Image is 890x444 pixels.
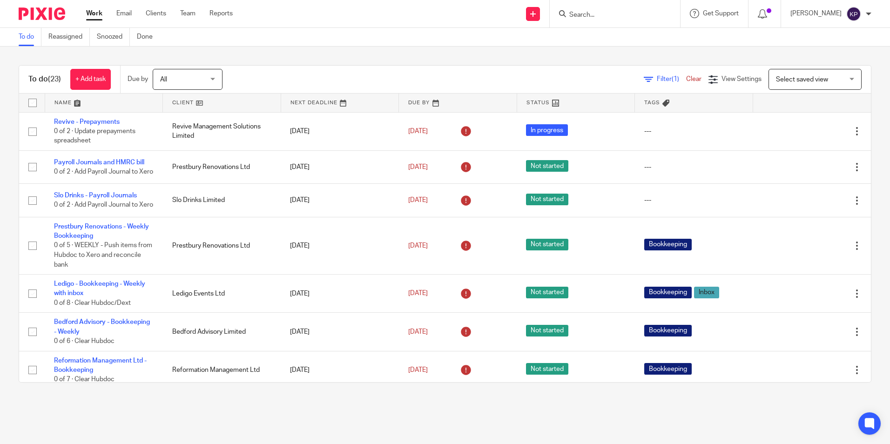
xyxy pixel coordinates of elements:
a: Email [116,9,132,18]
span: Bookkeeping [644,325,692,336]
a: To do [19,28,41,46]
div: --- [644,162,744,172]
span: Filter [657,76,686,82]
input: Search [568,11,652,20]
td: Reformation Management Ltd [163,351,281,389]
p: [PERSON_NAME] [790,9,842,18]
td: Slo Drinks Limited [163,184,281,217]
p: Due by [128,74,148,84]
a: Done [137,28,160,46]
td: Ledigo Events Ltd [163,275,281,313]
span: (23) [48,75,61,83]
span: Bookkeeping [644,287,692,298]
h1: To do [28,74,61,84]
span: 0 of 2 · Add Payroll Journal to Xero [54,168,153,175]
span: Not started [526,325,568,336]
a: Reassigned [48,28,90,46]
td: Revive Management Solutions Limited [163,112,281,150]
a: + Add task [70,69,111,90]
div: --- [644,127,744,136]
a: Ledigo - Bookkeeping - Weekly with inbox [54,281,145,296]
td: Prestbury Renovations Ltd [163,217,281,274]
a: Revive - Prepayments [54,119,120,125]
a: Slo Drinks - Payroll Journals [54,192,137,199]
span: [DATE] [408,197,428,203]
a: Payroll Journals and HMRC bill [54,159,144,166]
span: [DATE] [408,329,428,335]
span: (1) [672,76,679,82]
img: svg%3E [846,7,861,21]
span: View Settings [721,76,762,82]
span: 0 of 5 · WEEKLY - Push items from Hubdoc to Xero and reconcile bank [54,242,152,268]
span: 0 of 8 · Clear Hubdoc/Dext [54,300,131,306]
span: In progress [526,124,568,136]
span: Select saved view [776,76,828,83]
a: Reports [209,9,233,18]
span: 0 of 7 · Clear Hubdoc [54,376,115,383]
span: 0 of 2 · Add Payroll Journal to Xero [54,202,153,209]
span: Tags [644,100,660,105]
span: [DATE] [408,242,428,249]
a: Reformation Management Ltd - Bookkeeping [54,357,147,373]
span: [DATE] [408,290,428,297]
span: All [160,76,167,83]
img: Pixie [19,7,65,20]
a: Bedford Advisory - Bookkeeping - Weekly [54,319,150,335]
span: Bookkeeping [644,239,692,250]
a: Clear [686,76,701,82]
span: [DATE] [408,367,428,373]
a: Work [86,9,102,18]
span: [DATE] [408,128,428,135]
td: [DATE] [281,112,399,150]
td: Bedford Advisory Limited [163,313,281,351]
td: [DATE] [281,150,399,183]
td: [DATE] [281,313,399,351]
div: --- [644,195,744,205]
span: Not started [526,160,568,172]
span: Inbox [694,287,719,298]
span: Not started [526,287,568,298]
span: 0 of 6 · Clear Hubdoc [54,338,115,344]
td: [DATE] [281,351,399,389]
span: 0 of 2 · Update prepayments spreadsheet [54,128,135,144]
td: [DATE] [281,217,399,274]
a: Clients [146,9,166,18]
span: Not started [526,239,568,250]
a: Prestbury Renovations - Weekly Bookkeeping [54,223,149,239]
a: Snoozed [97,28,130,46]
span: Bookkeeping [644,363,692,375]
span: Not started [526,194,568,205]
td: Prestbury Renovations Ltd [163,150,281,183]
span: Not started [526,363,568,375]
a: Team [180,9,196,18]
td: [DATE] [281,275,399,313]
td: [DATE] [281,184,399,217]
span: Get Support [703,10,739,17]
span: [DATE] [408,164,428,170]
